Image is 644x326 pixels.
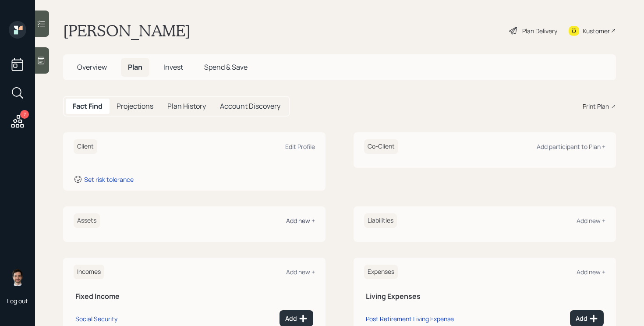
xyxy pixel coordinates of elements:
span: Invest [163,62,183,72]
div: Post Retirement Living Expense [366,315,454,323]
span: Plan [128,62,142,72]
h6: Incomes [74,265,104,279]
div: Kustomer [583,26,610,35]
div: 7 [20,110,29,119]
div: Set risk tolerance [84,175,134,184]
div: Social Security [75,315,117,323]
img: jonah-coleman-headshot.png [9,269,26,286]
div: Print Plan [583,102,609,111]
h6: Expenses [364,265,398,279]
div: Add participant to Plan + [537,142,605,151]
h5: Projections [117,102,153,110]
h5: Fixed Income [75,292,313,301]
h6: Assets [74,213,100,228]
span: Overview [77,62,107,72]
div: Plan Delivery [522,26,557,35]
h6: Client [74,139,97,154]
h1: [PERSON_NAME] [63,21,191,40]
div: Add new + [577,216,605,225]
div: Add new + [286,216,315,225]
span: Spend & Save [204,62,248,72]
div: Add new + [286,268,315,276]
h5: Account Discovery [220,102,280,110]
div: Add [285,314,308,323]
div: Add [576,314,598,323]
h6: Co-Client [364,139,398,154]
h5: Fact Find [73,102,103,110]
h6: Liabilities [364,213,397,228]
h5: Living Expenses [366,292,604,301]
div: Edit Profile [285,142,315,151]
div: Log out [7,297,28,305]
h5: Plan History [167,102,206,110]
div: Add new + [577,268,605,276]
